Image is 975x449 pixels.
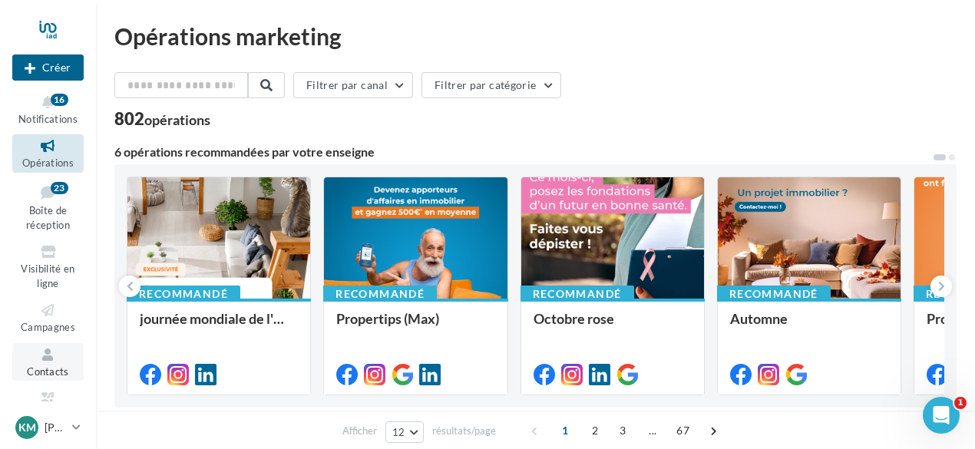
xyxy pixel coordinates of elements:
[144,113,210,127] div: opérations
[342,424,377,438] span: Afficher
[18,420,36,435] span: KM
[336,311,494,342] div: Propertips (Max)
[12,413,84,442] a: KM [PERSON_NAME]
[12,343,84,381] a: Contacts
[583,418,607,443] span: 2
[12,54,84,81] div: Nouvelle campagne
[12,54,84,81] button: Créer
[534,311,692,342] div: Octobre rose
[21,321,75,333] span: Campagnes
[392,426,405,438] span: 12
[27,365,69,378] span: Contacts
[140,311,298,342] div: journée mondiale de l'habitat
[26,204,70,231] span: Boîte de réception
[12,179,84,235] a: Boîte de réception23
[432,424,496,438] span: résultats/page
[923,397,960,434] iframe: Intercom live chat
[51,94,68,106] div: 16
[521,286,634,302] div: Recommandé
[114,111,210,127] div: 802
[51,182,68,194] div: 23
[954,397,967,409] span: 1
[421,72,561,98] button: Filtrer par catégorie
[12,387,84,424] a: Médiathèque
[730,311,888,342] div: Automne
[717,286,831,302] div: Recommandé
[670,418,696,443] span: 67
[22,157,74,169] span: Opérations
[640,418,665,443] span: ...
[21,262,74,289] span: Visibilité en ligne
[323,286,437,302] div: Recommandé
[127,286,240,302] div: Recommandé
[45,420,66,435] p: [PERSON_NAME]
[12,91,84,128] button: Notifications 16
[12,240,84,292] a: Visibilité en ligne
[385,421,425,443] button: 12
[114,146,932,158] div: 6 opérations recommandées par votre enseigne
[12,134,84,172] a: Opérations
[610,418,635,443] span: 3
[18,113,78,125] span: Notifications
[12,299,84,336] a: Campagnes
[553,418,577,443] span: 1
[293,72,413,98] button: Filtrer par canal
[114,25,957,48] div: Opérations marketing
